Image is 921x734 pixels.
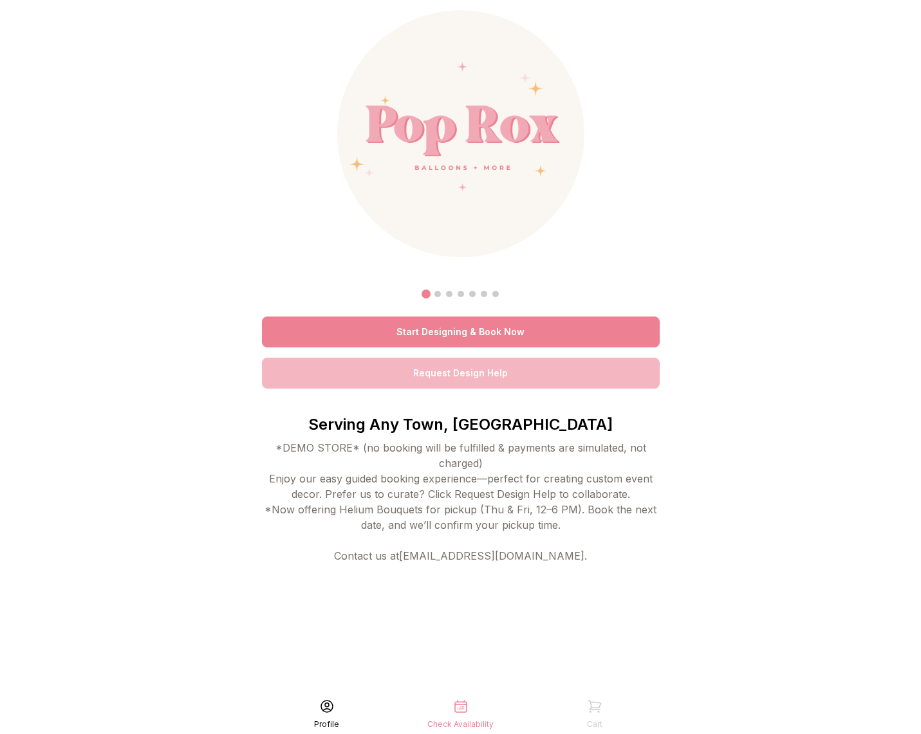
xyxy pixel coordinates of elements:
a: Start Designing & Book Now [262,317,660,347]
a: [EMAIL_ADDRESS][DOMAIN_NAME] [399,549,584,562]
a: Request Design Help [262,358,660,389]
p: Serving Any Town, [GEOGRAPHIC_DATA] [262,414,660,435]
div: Check Availability [427,719,494,729]
div: Profile [314,719,339,729]
div: *DEMO STORE* (no booking will be fulfilled & payments are simulated, not charged) Enjoy our easy ... [262,440,660,564]
div: Cart [587,719,602,729]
